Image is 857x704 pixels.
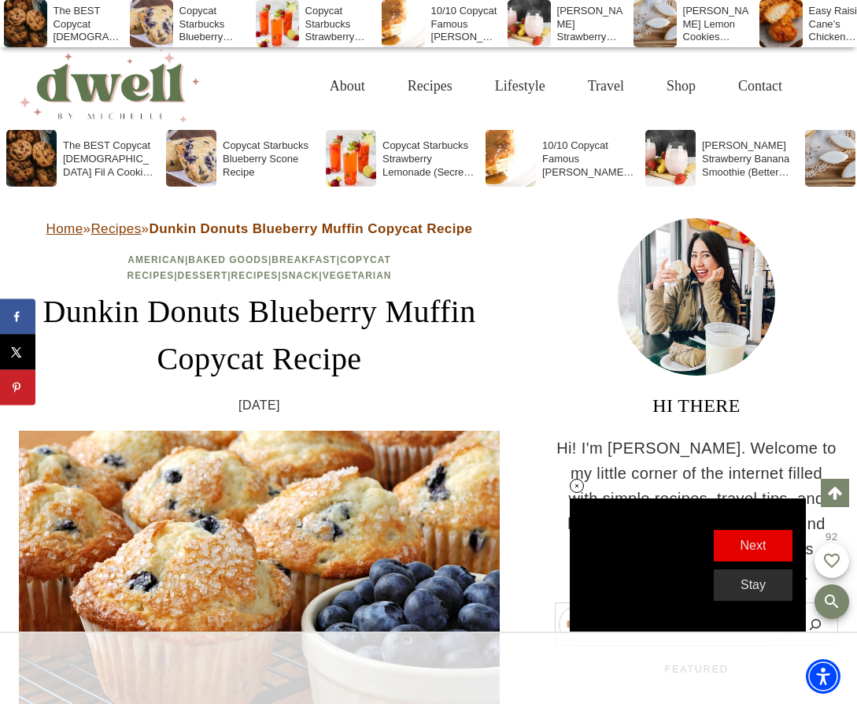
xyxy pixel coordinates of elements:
a: American [127,254,185,265]
a: Lifestyle [474,61,567,112]
a: Snack [282,270,320,281]
a: Copycat Recipes [127,254,391,280]
a: About [308,61,386,112]
a: Contact [717,61,803,112]
img: DWELL by michelle [19,50,200,122]
a: Dessert [178,270,228,281]
iframe: Advertisement [303,649,555,688]
p: Hi! I'm [PERSON_NAME]. Welcome to my little corner of the internet filled with simple recipes, tr... [555,435,838,587]
strong: Dunkin Donuts Blueberry Muffin Copycat Recipe [149,221,472,236]
h3: HI THERE [555,391,838,420]
span: stay [741,578,766,591]
a: Travel [567,61,645,112]
h1: Dunkin Donuts Blueberry Muffin Copycat Recipe [19,288,500,383]
a: Vegetarian [323,270,392,281]
a: Recipes [386,61,474,112]
nav: Primary Navigation [308,61,803,112]
time: [DATE] [238,395,280,416]
span: next [741,539,766,552]
a: Breakfast [272,254,336,265]
span: » » [46,221,473,236]
a: Recipes [231,270,279,281]
a: Home [46,221,83,236]
a: Recipes [91,221,141,236]
a: Scroll to top [821,479,849,507]
span: | | | | | | | [127,254,392,280]
div: Accessibility Menu [806,659,840,694]
a: Shop [645,61,717,112]
a: Baked Goods [188,254,268,265]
